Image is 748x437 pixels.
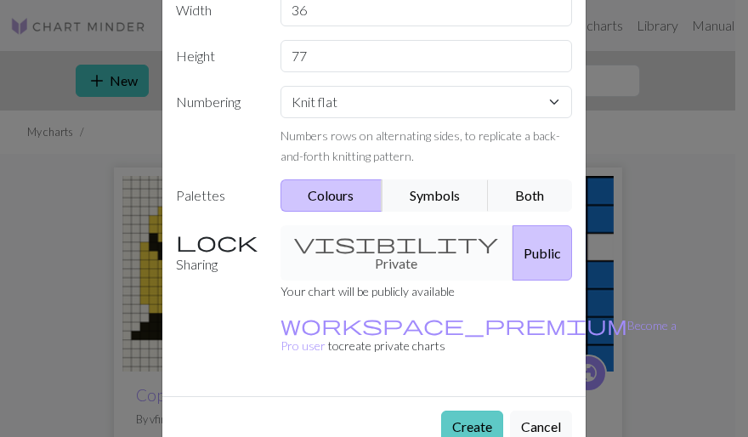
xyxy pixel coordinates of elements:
button: Public [513,225,572,281]
span: workspace_premium [280,313,627,337]
small: to create private charts [280,318,677,353]
small: Your chart will be publicly available [280,284,455,298]
label: Numbering [166,86,270,166]
button: Both [488,179,573,212]
button: Symbols [382,179,489,212]
a: Become a Pro user [280,318,677,353]
label: Palettes [166,179,270,212]
small: Numbers rows on alternating sides, to replicate a back-and-forth knitting pattern. [280,128,560,163]
label: Height [166,40,270,72]
label: Sharing [166,225,270,281]
button: Colours [280,179,383,212]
